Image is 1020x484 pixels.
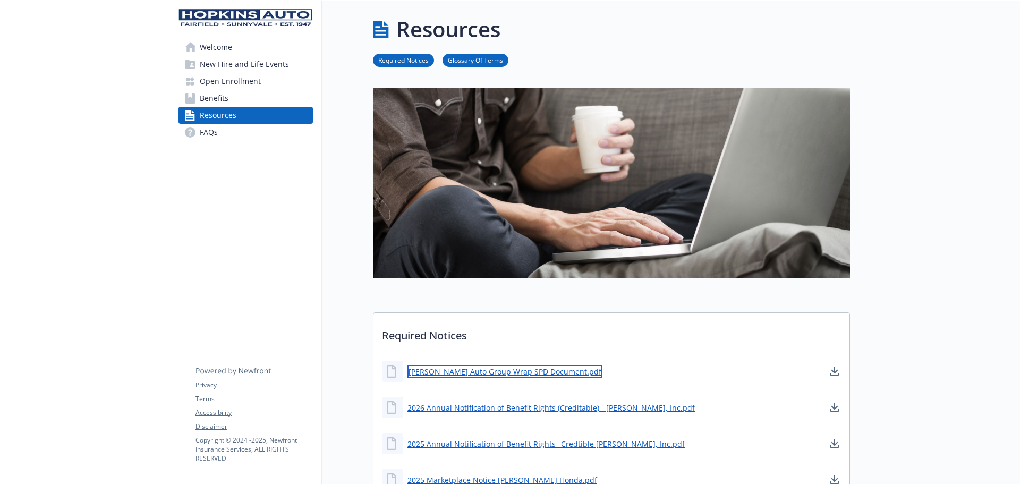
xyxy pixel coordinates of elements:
a: Welcome [178,39,313,56]
a: FAQs [178,124,313,141]
a: New Hire and Life Events [178,56,313,73]
a: Benefits [178,90,313,107]
p: Required Notices [373,313,849,352]
a: 2025 Annual Notification of Benefit Rights_ Credtible [PERSON_NAME], Inc.pdf [407,438,685,449]
a: Disclaimer [195,422,312,431]
a: download document [828,437,841,450]
a: Glossary Of Terms [443,55,508,65]
p: Copyright © 2024 - 2025 , Newfront Insurance Services, ALL RIGHTS RESERVED [195,436,312,463]
span: Welcome [200,39,232,56]
a: Terms [195,394,312,404]
span: Open Enrollment [200,73,261,90]
a: 2026 Annual Notification of Benefit Rights (Creditable) - [PERSON_NAME], Inc.pdf [407,402,695,413]
span: Benefits [200,90,228,107]
h1: Resources [396,13,500,45]
a: download document [828,365,841,378]
a: Privacy [195,380,312,390]
a: Required Notices [373,55,434,65]
a: download document [828,401,841,414]
a: [PERSON_NAME] Auto Group Wrap SPD Document.pdf [407,365,602,378]
img: resources page banner [373,88,850,278]
span: FAQs [200,124,218,141]
a: Resources [178,107,313,124]
a: Open Enrollment [178,73,313,90]
a: Accessibility [195,408,312,418]
span: New Hire and Life Events [200,56,289,73]
span: Resources [200,107,236,124]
